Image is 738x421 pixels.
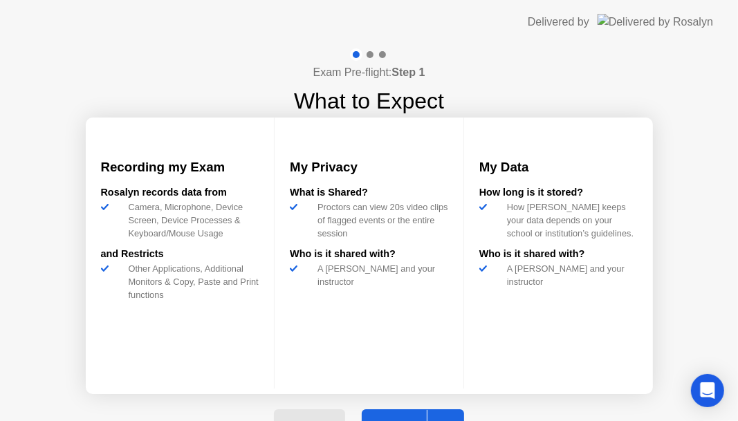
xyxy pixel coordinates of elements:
div: Camera, Microphone, Device Screen, Device Processes & Keyboard/Mouse Usage [123,200,259,241]
div: Other Applications, Additional Monitors & Copy, Paste and Print functions [123,262,259,302]
img: Delivered by Rosalyn [598,14,713,30]
div: What is Shared? [290,185,448,200]
b: Step 1 [391,66,425,78]
div: and Restricts [101,247,259,262]
div: How [PERSON_NAME] keeps your data depends on your school or institution’s guidelines. [501,200,638,241]
h4: Exam Pre-flight: [313,64,425,81]
h3: My Data [479,158,638,177]
div: A [PERSON_NAME] and your instructor [312,262,448,288]
div: How long is it stored? [479,185,638,200]
h3: Recording my Exam [101,158,259,177]
div: Rosalyn records data from [101,185,259,200]
h1: What to Expect [294,84,444,118]
div: Open Intercom Messenger [691,374,724,407]
div: Who is it shared with? [479,247,638,262]
h3: My Privacy [290,158,448,177]
div: Proctors can view 20s video clips of flagged events or the entire session [312,200,448,241]
div: Delivered by [528,14,589,30]
div: Who is it shared with? [290,247,448,262]
div: A [PERSON_NAME] and your instructor [501,262,638,288]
